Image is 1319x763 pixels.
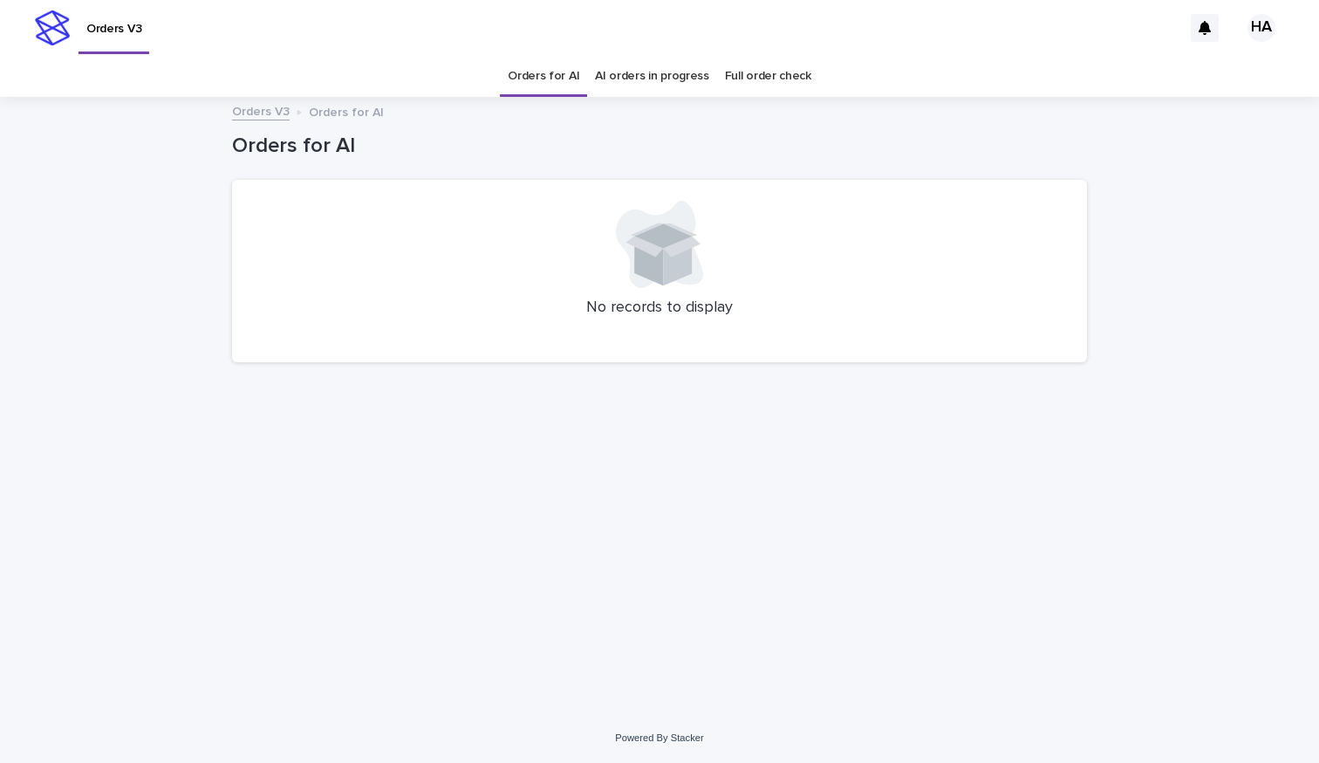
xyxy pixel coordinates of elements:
p: Orders for AI [309,101,384,120]
a: Orders V3 [232,100,290,120]
a: Powered By Stacker [615,732,703,743]
a: Full order check [725,56,811,97]
h1: Orders for AI [232,134,1087,159]
a: Orders for AI [508,56,579,97]
img: stacker-logo-s-only.png [35,10,70,45]
p: No records to display [253,299,1066,318]
div: HA [1247,14,1275,42]
a: AI orders in progress [595,56,709,97]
